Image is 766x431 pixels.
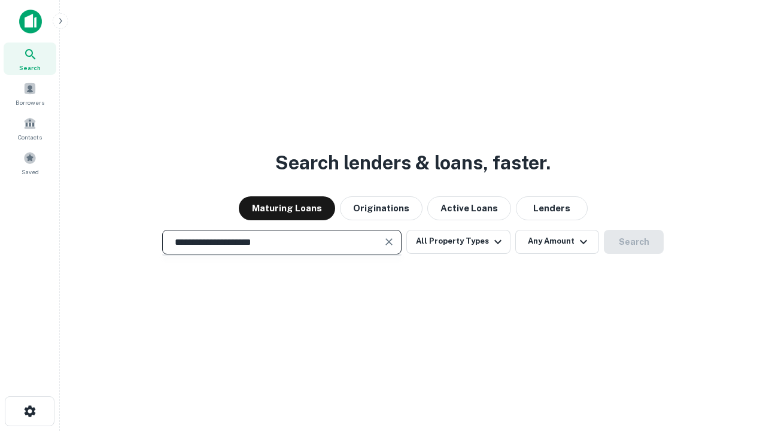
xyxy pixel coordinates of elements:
[706,335,766,393] iframe: Chat Widget
[4,112,56,144] a: Contacts
[4,147,56,179] a: Saved
[406,230,510,254] button: All Property Types
[516,196,588,220] button: Lenders
[18,132,42,142] span: Contacts
[4,43,56,75] a: Search
[19,10,42,34] img: capitalize-icon.png
[4,77,56,110] a: Borrowers
[275,148,551,177] h3: Search lenders & loans, faster.
[19,63,41,72] span: Search
[340,196,422,220] button: Originations
[22,167,39,177] span: Saved
[427,196,511,220] button: Active Loans
[16,98,44,107] span: Borrowers
[239,196,335,220] button: Maturing Loans
[381,233,397,250] button: Clear
[515,230,599,254] button: Any Amount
